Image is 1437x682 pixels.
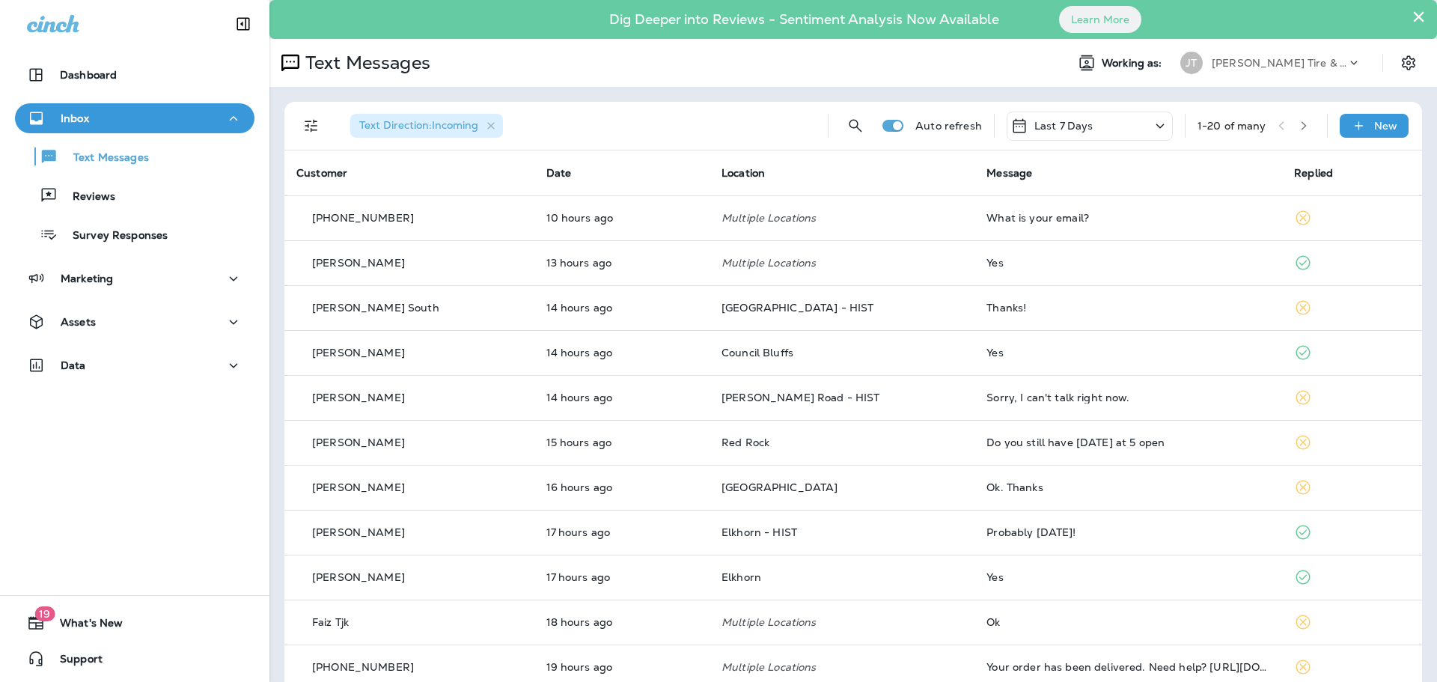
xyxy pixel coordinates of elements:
[61,112,89,124] p: Inbox
[222,9,264,39] button: Collapse Sidebar
[45,617,123,635] span: What's New
[986,436,1270,448] div: Do you still have today at 5 open
[15,141,254,172] button: Text Messages
[721,346,793,359] span: Council Bluffs
[58,229,168,243] p: Survey Responses
[546,481,698,493] p: Oct 8, 2025 02:15 PM
[15,103,254,133] button: Inbox
[58,190,115,204] p: Reviews
[1197,120,1266,132] div: 1 - 20 of many
[312,347,405,359] p: [PERSON_NAME]
[986,257,1270,269] div: Yes
[15,307,254,337] button: Assets
[721,166,765,180] span: Location
[546,347,698,359] p: Oct 8, 2025 04:39 PM
[546,392,698,404] p: Oct 8, 2025 04:21 PM
[721,616,962,628] p: Multiple Locations
[1059,6,1141,33] button: Learn More
[840,111,870,141] button: Search Messages
[721,212,962,224] p: Multiple Locations
[986,481,1270,493] div: Ok. Thanks
[986,302,1270,314] div: Thanks!
[296,111,326,141] button: Filters
[15,608,254,638] button: 19What's New
[546,302,698,314] p: Oct 8, 2025 04:40 PM
[15,60,254,90] button: Dashboard
[15,644,254,674] button: Support
[721,301,873,314] span: [GEOGRAPHIC_DATA] - HIST
[350,114,503,138] div: Text Direction:Incoming
[915,120,982,132] p: Auto refresh
[986,661,1270,673] div: Your order has been delivered. Need help? https://drd.sh/tj5g7aKJy8qAItMo
[721,257,962,269] p: Multiple Locations
[1294,166,1333,180] span: Replied
[721,661,962,673] p: Multiple Locations
[312,481,405,493] p: [PERSON_NAME]
[986,347,1270,359] div: Yes
[546,436,698,448] p: Oct 8, 2025 03:09 PM
[312,526,405,538] p: [PERSON_NAME]
[546,526,698,538] p: Oct 8, 2025 01:37 PM
[312,212,414,224] p: [PHONE_NUMBER]
[61,359,86,371] p: Data
[721,526,797,539] span: Elkhorn - HIST
[1180,52,1203,74] div: JT
[986,166,1032,180] span: Message
[546,661,698,673] p: Oct 8, 2025 11:34 AM
[721,391,880,404] span: [PERSON_NAME] Road - HIST
[15,264,254,293] button: Marketing
[312,302,439,314] p: [PERSON_NAME] South
[299,52,430,74] p: Text Messages
[359,118,478,132] span: Text Direction : Incoming
[566,17,1043,22] p: Dig Deeper into Reviews - Sentiment Analysis Now Available
[58,151,149,165] p: Text Messages
[986,392,1270,404] div: Sorry, I can't talk right now.
[546,571,698,583] p: Oct 8, 2025 01:27 PM
[1395,49,1422,76] button: Settings
[312,257,405,269] p: [PERSON_NAME]
[1212,57,1346,69] p: [PERSON_NAME] Tire & Auto
[60,69,117,81] p: Dashboard
[1412,4,1426,28] button: Close
[1034,120,1093,132] p: Last 7 Days
[1102,57,1165,70] span: Working as:
[721,436,769,449] span: Red Rock
[15,219,254,250] button: Survey Responses
[546,212,698,224] p: Oct 8, 2025 08:29 PM
[721,481,838,494] span: [GEOGRAPHIC_DATA]
[1374,120,1397,132] p: New
[546,257,698,269] p: Oct 8, 2025 05:27 PM
[61,316,96,328] p: Assets
[312,616,349,628] p: Faiz Tjk
[312,661,414,673] p: [PHONE_NUMBER]
[34,606,55,621] span: 19
[45,653,103,671] span: Support
[312,571,405,583] p: [PERSON_NAME]
[986,212,1270,224] div: What is your email?
[312,436,405,448] p: [PERSON_NAME]
[296,166,347,180] span: Customer
[546,616,698,628] p: Oct 8, 2025 12:36 PM
[986,616,1270,628] div: Ok
[15,180,254,211] button: Reviews
[986,526,1270,538] div: Probably tomorrow!
[986,571,1270,583] div: Yes
[546,166,572,180] span: Date
[15,350,254,380] button: Data
[312,392,405,404] p: [PERSON_NAME]
[61,273,113,284] p: Marketing
[721,570,761,584] span: Elkhorn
